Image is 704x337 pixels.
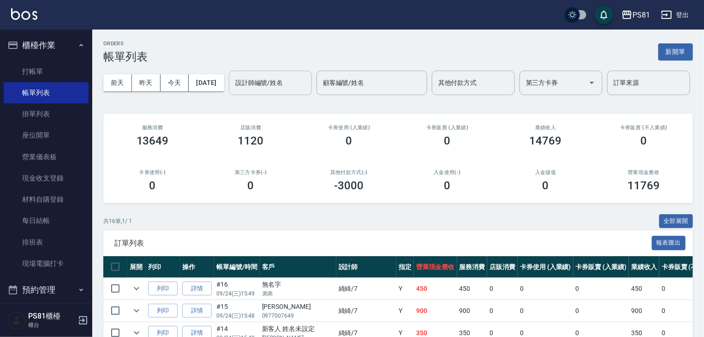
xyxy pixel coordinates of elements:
h3: 1120 [238,134,264,147]
div: 無名字 [262,280,334,289]
th: 列印 [146,256,180,278]
h2: 入金使用(-) [409,169,485,175]
a: 帳單列表 [4,82,89,103]
a: 座位開單 [4,125,89,146]
button: 預約管理 [4,278,89,302]
button: 登出 [657,6,693,24]
th: 指定 [396,256,414,278]
p: 09/24 (三) 15:49 [216,289,257,298]
a: 掛單列表 [4,103,89,125]
th: 營業現金應收 [414,256,457,278]
h3: 0 [543,179,549,192]
th: 操作 [180,256,214,278]
span: 訂單列表 [114,239,652,248]
h2: ORDERS [103,41,148,47]
th: 展開 [127,256,146,278]
h3: 11769 [628,179,660,192]
td: 0 [573,278,629,300]
button: 全部展開 [659,214,693,229]
button: 報表及分析 [4,302,89,326]
h3: 0 [346,134,352,147]
h2: 卡券使用 (入業績) [311,125,387,131]
th: 客戶 [260,256,336,278]
button: 今天 [161,74,189,91]
td: 0 [518,278,573,300]
button: 昨天 [132,74,161,91]
h3: 0 [149,179,156,192]
h3: -3000 [334,179,364,192]
td: #16 [214,278,260,300]
td: 450 [414,278,457,300]
th: 帳單編號/時間 [214,256,260,278]
h3: 0 [444,179,451,192]
h3: 0 [248,179,254,192]
button: 前天 [103,74,132,91]
td: 0 [487,300,518,322]
p: 09/24 (三) 15:48 [216,312,257,320]
button: expand row [130,282,143,295]
button: 新開單 [658,43,693,60]
div: PS81 [632,9,650,21]
h2: 卡券販賣 (入業績) [409,125,485,131]
a: 每日結帳 [4,210,89,231]
button: Open [585,75,599,90]
button: save [595,6,613,24]
td: 0 [573,300,629,322]
td: 900 [629,300,659,322]
h3: 0 [641,134,647,147]
td: Y [396,278,414,300]
th: 業績收入 [629,256,659,278]
button: 報表匯出 [652,236,686,250]
button: 列印 [148,282,178,296]
td: #15 [214,300,260,322]
h2: 店販消費 [213,125,289,131]
p: 共 16 筆, 1 / 1 [103,217,132,225]
p: 櫃台 [28,321,75,329]
td: 0 [487,278,518,300]
a: 新開單 [658,47,693,56]
td: 450 [457,278,488,300]
div: [PERSON_NAME] [262,302,334,312]
p: 弟弟 [262,289,334,298]
th: 卡券使用 (入業績) [518,256,573,278]
h3: 14769 [530,134,562,147]
h3: 13649 [137,134,169,147]
td: 綺綺 /7 [336,278,396,300]
h2: 業績收入 [507,125,584,131]
img: Person [7,311,26,330]
a: 打帳單 [4,61,89,82]
a: 詳情 [182,282,212,296]
div: 新客人 姓名未設定 [262,324,334,334]
td: 450 [629,278,659,300]
h2: 卡券使用(-) [114,169,191,175]
td: 900 [457,300,488,322]
button: 列印 [148,304,178,318]
th: 店販消費 [487,256,518,278]
a: 現場電腦打卡 [4,253,89,274]
p: 0977007649 [262,312,334,320]
a: 材料自購登錄 [4,189,89,210]
td: 0 [518,300,573,322]
a: 營業儀表板 [4,146,89,168]
h3: 帳單列表 [103,50,148,63]
th: 設計師 [336,256,396,278]
h5: PS81櫃檯 [28,312,75,321]
button: [DATE] [189,74,224,91]
img: Logo [11,8,37,20]
button: 櫃檯作業 [4,33,89,57]
a: 詳情 [182,304,212,318]
h2: 其他付款方式(-) [311,169,387,175]
h3: 服務消費 [114,125,191,131]
h2: 入金儲值 [507,169,584,175]
td: Y [396,300,414,322]
button: expand row [130,304,143,318]
th: 服務消費 [457,256,488,278]
h2: 營業現金應收 [606,169,682,175]
h2: 第三方卡券(-) [213,169,289,175]
th: 卡券販賣 (入業績) [573,256,629,278]
td: 綺綺 /7 [336,300,396,322]
a: 現金收支登錄 [4,168,89,189]
h3: 0 [444,134,451,147]
a: 報表匯出 [652,238,686,247]
button: PS81 [618,6,654,24]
